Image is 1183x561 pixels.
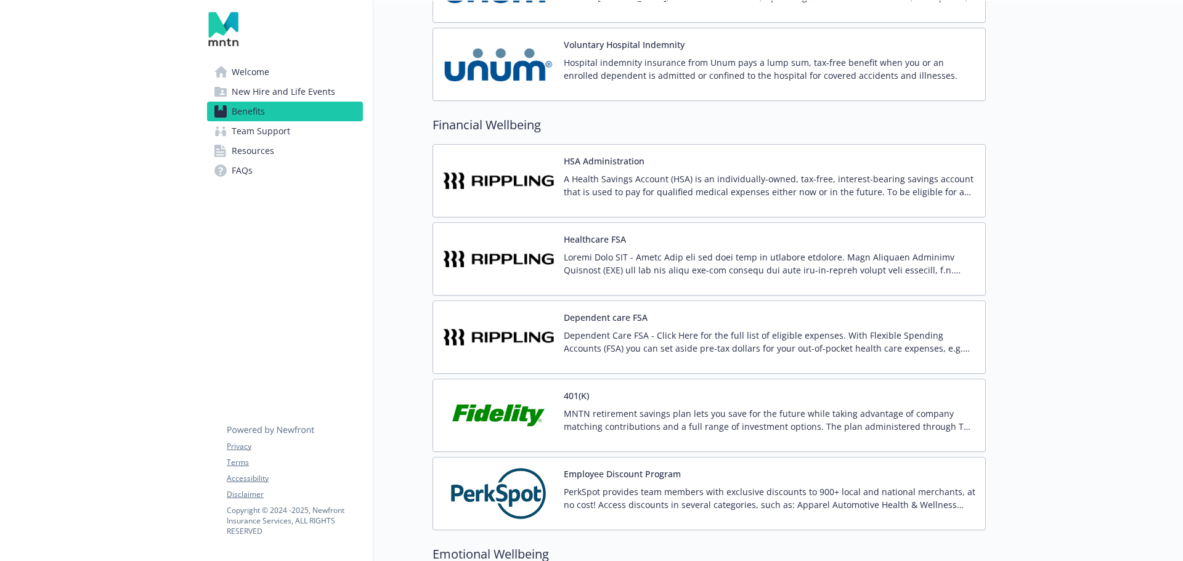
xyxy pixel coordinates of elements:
img: Rippling carrier logo [443,155,554,207]
a: Welcome [207,62,363,82]
button: Dependent care FSA [564,311,648,324]
button: 401(K) [564,389,589,402]
span: Welcome [232,62,269,82]
a: Privacy [227,441,362,452]
img: UNUM carrier logo [443,38,554,91]
button: Employee Discount Program [564,467,681,480]
span: Benefits [232,102,265,121]
p: A Health Savings Account (HSA) is an individually-owned, tax-free, interest-bearing savings accou... [564,172,975,198]
span: Resources [232,141,274,161]
p: Dependent Care FSA - Click Here for the full list of eligible expenses. With Flexible Spending Ac... [564,329,975,355]
span: FAQs [232,161,253,180]
button: HSA Administration [564,155,644,167]
a: Terms [227,457,362,468]
p: MNTN retirement savings plan lets you save for the future while taking advantage of company match... [564,407,975,433]
p: Hospital indemnity insurance from Unum pays a lump sum, tax-free benefit when you or an enrolled ... [564,56,975,82]
p: PerkSpot provides team members with exclusive discounts to 900+ local and national merchants, at ... [564,485,975,511]
span: Team Support [232,121,290,141]
a: Accessibility [227,473,362,484]
a: FAQs [207,161,363,180]
img: Rippling carrier logo [443,311,554,363]
a: Resources [207,141,363,161]
a: New Hire and Life Events [207,82,363,102]
img: PerkSpot carrier logo [443,467,554,520]
img: Fidelity Investments carrier logo [443,389,554,442]
p: Loremi Dolo SIT - Ametc Adip eli sed doei temp in utlabore etdolore. Magn Aliquaen Adminimv Quisn... [564,251,975,276]
button: Healthcare FSA [564,233,626,246]
span: New Hire and Life Events [232,82,335,102]
p: Copyright © 2024 - 2025 , Newfront Insurance Services, ALL RIGHTS RESERVED [227,505,362,536]
a: Team Support [207,121,363,141]
h2: Financial Wellbeing [433,116,986,134]
button: Voluntary Hospital Indemnity [564,38,685,51]
img: Rippling carrier logo [443,233,554,285]
a: Disclaimer [227,489,362,500]
a: Benefits [207,102,363,121]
